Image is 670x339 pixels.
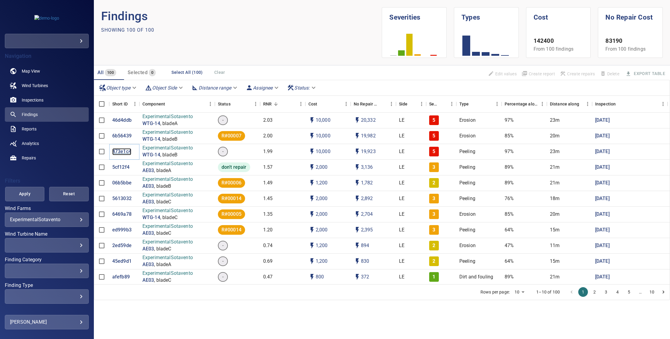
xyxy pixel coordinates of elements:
svg: Auto impact [354,258,361,265]
p: 97% [505,117,514,124]
a: [DATE] [595,117,610,124]
span: 100 [105,69,116,76]
button: Go to page 2 [590,287,599,297]
a: AE03 [142,261,154,268]
a: [DATE] [595,211,610,218]
p: LE [399,133,404,140]
p: 2.03 [263,117,273,124]
svg: Auto cost [308,148,316,155]
span: - [219,242,227,249]
em: Object Side [152,85,177,91]
p: , bladeC [154,230,171,237]
div: Severity [426,96,456,112]
div: No Repair Cost [351,96,396,112]
p: 5 [432,148,435,155]
span: 0 [149,69,156,76]
p: 5613032 [112,195,132,202]
div: Percentage along [505,96,538,112]
label: Finding Category [5,257,89,262]
p: ExperimentalSotavento [142,239,193,246]
p: ExperimentalSotavento [142,207,193,214]
h1: Cost [534,8,583,23]
p: [DATE] [595,148,610,155]
div: The base labour and equipment costs to repair the finding. Does not include the loss of productio... [308,96,317,112]
span: From 100 findings [534,46,574,52]
p: , bladeB [160,136,177,143]
a: [DATE] [595,258,610,265]
div: Repair Now Ratio: The ratio of the additional incurred cost of repair in 1 year and the cost of r... [263,96,272,112]
p: 2 [432,242,435,249]
p: 1.57 [263,164,273,171]
div: Component [139,96,215,112]
div: Type [456,96,502,112]
p: 89% [505,164,514,171]
div: R#00007 [218,131,245,141]
p: LE [399,117,404,124]
a: 45ed9d1 [112,258,132,265]
svg: Auto impact [354,132,361,140]
label: Wind Turbine Name [5,232,89,237]
span: - [219,148,227,155]
a: 2ed59de [112,242,132,249]
div: Distance along [547,96,592,112]
p: 142400 [534,37,583,46]
div: Cost [305,96,351,112]
a: 6469a78 [112,211,132,218]
a: analytics noActive [5,136,89,151]
p: 46d4ddb [112,117,132,124]
span: Apply the latest inspection filter to create repairs [557,69,598,79]
div: Short ID [112,96,128,112]
p: 2,000 [316,227,328,234]
div: Percentage along [502,96,547,112]
a: 6b56439 [112,133,132,140]
div: 10 [512,288,527,297]
p: 19,923 [361,148,376,155]
p: 2,892 [361,195,373,202]
p: 1.99 [263,148,273,155]
p: , bladeC [154,246,171,253]
p: 21m [550,164,560,171]
div: Inspection [595,96,616,112]
div: R#00005 [218,209,245,219]
p: , bladeA [154,167,171,174]
p: [DATE] [595,227,610,234]
svg: Auto impact [354,117,361,124]
a: WTG-14 [142,120,160,127]
p: Findings [101,7,382,25]
p: LE [399,242,404,249]
p: ExperimentalSotavento [142,113,193,120]
p: 23m [550,117,560,124]
p: WTG-14 [142,152,160,159]
svg: Auto impact [354,164,361,171]
button: Sort [231,100,239,108]
em: Assignee [253,85,273,91]
span: R#00014 [218,195,245,202]
p: 5cf12f4 [112,164,129,171]
div: Object type [97,83,140,93]
a: AE03 [142,183,154,190]
span: Apply [13,190,37,198]
p: AE03 [142,230,154,237]
p: [DATE] [595,274,610,281]
button: Go to page 4 [613,287,622,297]
svg: Auto cost [308,164,316,171]
a: [DATE] [595,242,610,249]
div: Distance along [550,96,579,112]
a: ed999b3 [112,227,132,234]
a: [DATE] [595,180,610,187]
p: [DATE] [595,164,610,171]
button: Go to next page [659,287,668,297]
p: 1.49 [263,180,273,187]
h1: Types [461,8,511,23]
button: page 1 [578,287,588,297]
p: 0.74 [263,242,273,249]
p: 10,000 [316,117,330,124]
p: AE03 [142,199,154,206]
a: map noActive [5,64,89,78]
p: 1.20 [263,227,273,234]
